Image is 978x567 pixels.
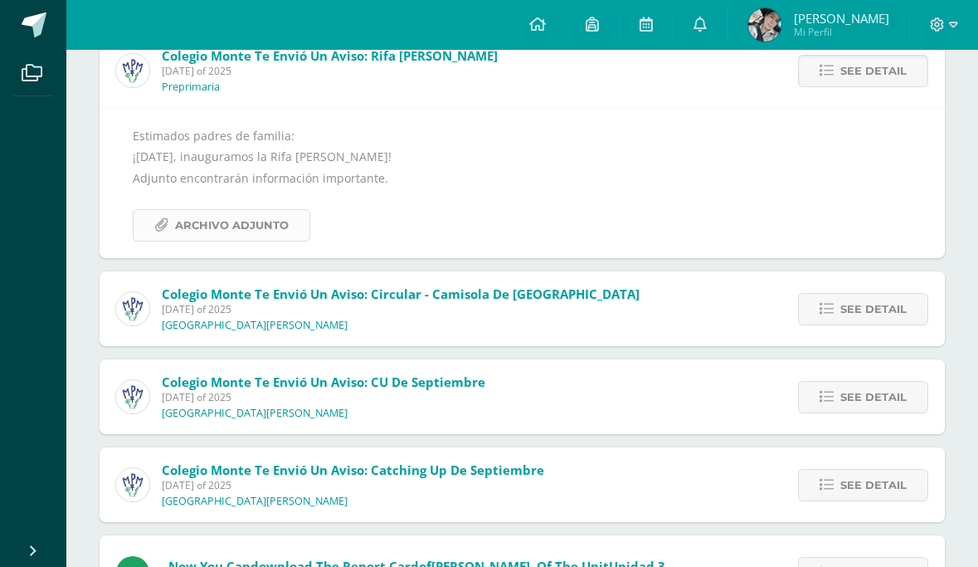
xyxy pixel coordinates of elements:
span: [DATE] of 2025 [162,478,544,492]
span: See detail [840,470,907,501]
p: [GEOGRAPHIC_DATA][PERSON_NAME] [162,319,348,332]
span: [DATE] of 2025 [162,302,640,316]
a: Archivo Adjunto [133,209,310,242]
img: a3978fa95217fc78923840df5a445bcb.png [116,468,149,501]
img: a3978fa95217fc78923840df5a445bcb.png [116,380,149,413]
span: [DATE] of 2025 [162,390,485,404]
span: [PERSON_NAME] [794,10,889,27]
div: Estimados padres de familia: ¡[DATE], inauguramos la Rifa [PERSON_NAME]! Adjunto encontrarán info... [133,125,912,242]
span: See detail [840,294,907,325]
span: Archivo Adjunto [175,210,289,241]
img: 51ad72d9d2e37c87b4021e63dba3c9f2.png [748,8,781,42]
span: See detail [840,382,907,413]
p: [GEOGRAPHIC_DATA][PERSON_NAME] [162,495,348,508]
span: See detail [840,56,907,86]
span: Colegio Monte te envió un aviso: CU de septiembre [162,374,485,390]
img: a3978fa95217fc78923840df5a445bcb.png [116,54,149,87]
p: [GEOGRAPHIC_DATA][PERSON_NAME] [162,407,348,420]
img: a3978fa95217fc78923840df5a445bcb.png [116,292,149,325]
p: Preprimaria [162,81,220,94]
span: Colegio Monte te envió un aviso: circular - Camisola de [GEOGRAPHIC_DATA] [162,286,640,302]
span: Mi Perfil [794,25,889,39]
span: Colegio Monte te envió un aviso: Catching Up de Septiembre [162,462,544,478]
span: Colegio Monte te envió un aviso: Rifa [PERSON_NAME] [162,47,498,64]
span: [DATE] of 2025 [162,64,498,78]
